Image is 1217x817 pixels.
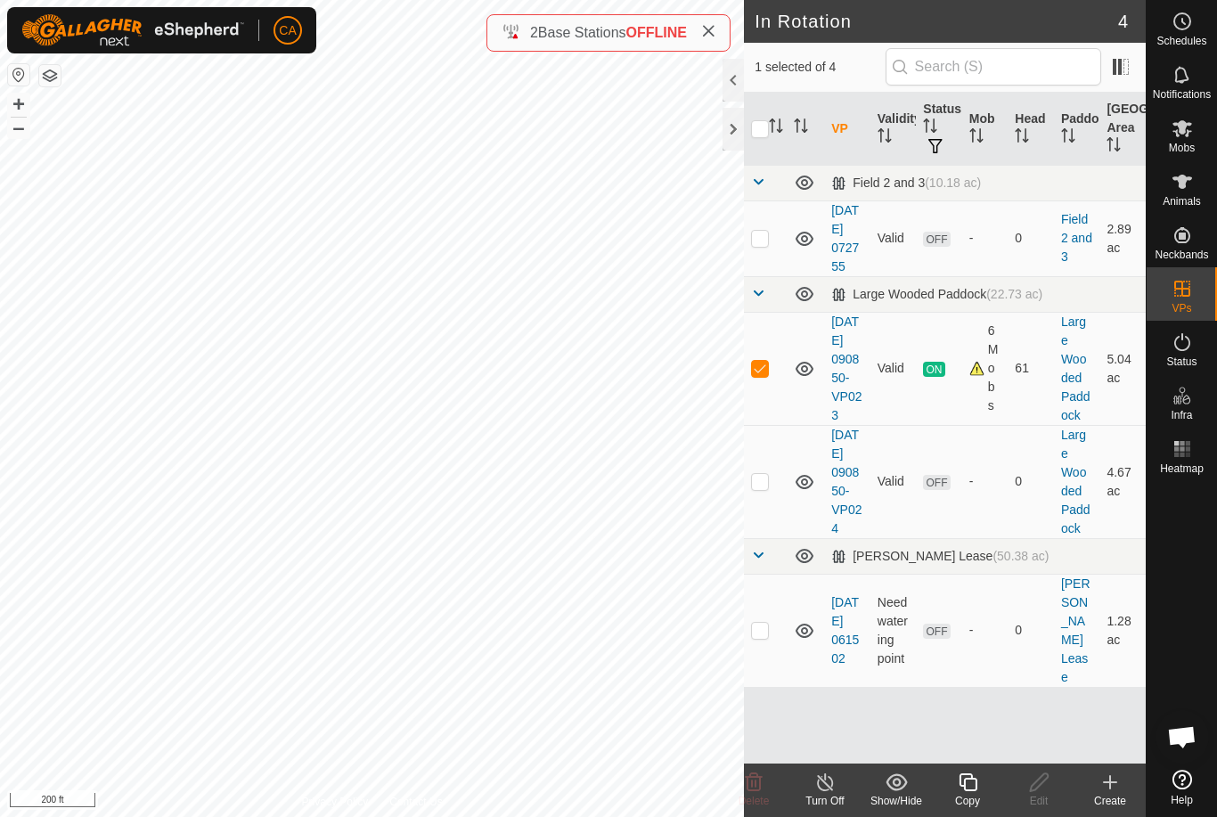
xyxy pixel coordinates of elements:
td: Valid [870,200,917,276]
div: - [969,621,1001,640]
span: Delete [739,795,770,807]
td: 0 [1008,574,1054,687]
td: 61 [1008,312,1054,425]
p-sorticon: Activate to sort [923,121,937,135]
span: CA [279,21,296,40]
th: Paddock [1054,93,1100,166]
span: (10.18 ac) [925,176,981,190]
td: Valid [870,312,917,425]
div: Field 2 and 3 [831,176,981,191]
span: OFF [923,475,950,490]
td: Valid [870,425,917,538]
span: Neckbands [1155,249,1208,260]
span: Heatmap [1160,463,1204,474]
span: Help [1171,795,1193,805]
img: Gallagher Logo [21,14,244,46]
span: Mobs [1169,143,1195,153]
th: [GEOGRAPHIC_DATA] Area [1099,93,1146,166]
a: [DATE] 072755 [831,203,859,274]
div: Create [1074,793,1146,809]
span: 4 [1118,8,1128,35]
div: Edit [1003,793,1074,809]
a: Contact Us [389,794,442,810]
div: Turn Off [789,793,861,809]
p-sorticon: Activate to sort [1061,131,1075,145]
div: Open chat [1156,710,1209,764]
span: 1 selected of 4 [755,58,885,77]
p-sorticon: Activate to sort [878,131,892,145]
td: 1.28 ac [1099,574,1146,687]
button: Map Layers [39,65,61,86]
span: Animals [1163,196,1201,207]
span: Infra [1171,410,1192,421]
p-sorticon: Activate to sort [1107,140,1121,154]
div: Copy [932,793,1003,809]
p-sorticon: Activate to sort [769,121,783,135]
span: OFF [923,232,950,247]
span: (50.38 ac) [992,549,1049,563]
div: - [969,229,1001,248]
button: Reset Map [8,64,29,86]
a: [DATE] 061502 [831,595,859,666]
a: Help [1147,763,1217,813]
button: + [8,94,29,115]
td: 4.67 ac [1099,425,1146,538]
div: - [969,472,1001,491]
button: – [8,117,29,138]
a: [DATE] 090850-VP024 [831,428,862,535]
th: Status [916,93,962,166]
div: 6 Mobs [969,322,1001,415]
th: VP [824,93,870,166]
span: 2 [530,25,538,40]
span: (22.73 ac) [986,287,1042,301]
p-sorticon: Activate to sort [794,121,808,135]
span: VPs [1172,303,1191,314]
span: OFF [923,624,950,639]
span: Schedules [1156,36,1206,46]
td: 5.04 ac [1099,312,1146,425]
th: Head [1008,93,1054,166]
span: Status [1166,356,1197,367]
div: [PERSON_NAME] Lease [831,549,1049,564]
p-sorticon: Activate to sort [1015,131,1029,145]
span: OFFLINE [626,25,687,40]
th: Mob [962,93,1009,166]
td: 0 [1008,425,1054,538]
a: Large Wooded Paddock [1061,428,1090,535]
a: Privacy Policy [302,794,369,810]
td: 0 [1008,200,1054,276]
td: Need watering point [870,574,917,687]
td: 2.89 ac [1099,200,1146,276]
a: [DATE] 090850-VP023 [831,315,862,422]
span: Base Stations [538,25,626,40]
a: [PERSON_NAME] Lease [1061,576,1090,684]
div: Large Wooded Paddock [831,287,1042,302]
span: ON [923,362,944,377]
span: Notifications [1153,89,1211,100]
p-sorticon: Activate to sort [969,131,984,145]
a: Large Wooded Paddock [1061,315,1090,422]
input: Search (S) [886,48,1101,86]
h2: In Rotation [755,11,1118,32]
div: Show/Hide [861,793,932,809]
th: Validity [870,93,917,166]
a: Field 2 and 3 [1061,212,1092,264]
